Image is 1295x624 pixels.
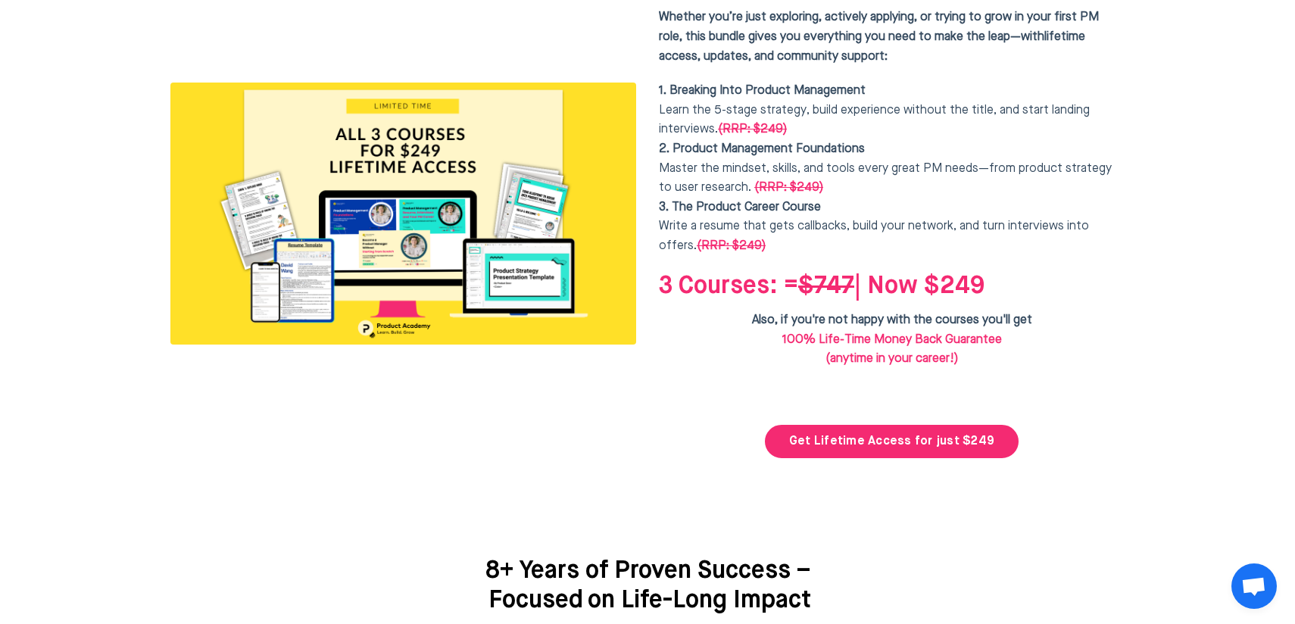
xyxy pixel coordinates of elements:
a: Open chat [1231,563,1277,609]
b: 1. Breaking Into Product Management [659,85,866,97]
a: Get Lifetime Access for just $249 [765,425,1019,458]
b: 3. The Product Career Course [659,201,821,214]
span: (RRP: $249) [718,123,787,136]
span: Whether you’re just exploring, actively applying, or trying to grow in your first PM role, this b... [659,11,1099,62]
span: (RRP: $249) [697,240,766,252]
b: 2. Product Management Foundations [659,143,865,155]
span: lifetime access, updates, and community support: [659,31,1085,63]
strong: Also, if you're not happy with the courses you'll get [752,314,1032,326]
span: Master the mindset, skills, and tools every great PM needs—from product strategy to user research. [659,163,1112,195]
span: Write a resume that gets callbacks, build your network, and turn interviews into offers. [659,201,1089,252]
span: $747 [798,274,854,298]
span: 3 Courses: = | Now $249 [659,274,985,298]
span: Learn the 5-stage strategy, build experience without the title, and start landing interviews. [659,105,1090,136]
span: (RRP: $249) [754,182,823,194]
h2: 8+ Years of Proven Success – Focused on Life-Long Impact [458,557,837,615]
span: 100% Life-Time Money Back Guarantee (anytime in your career!) [782,334,1002,366]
